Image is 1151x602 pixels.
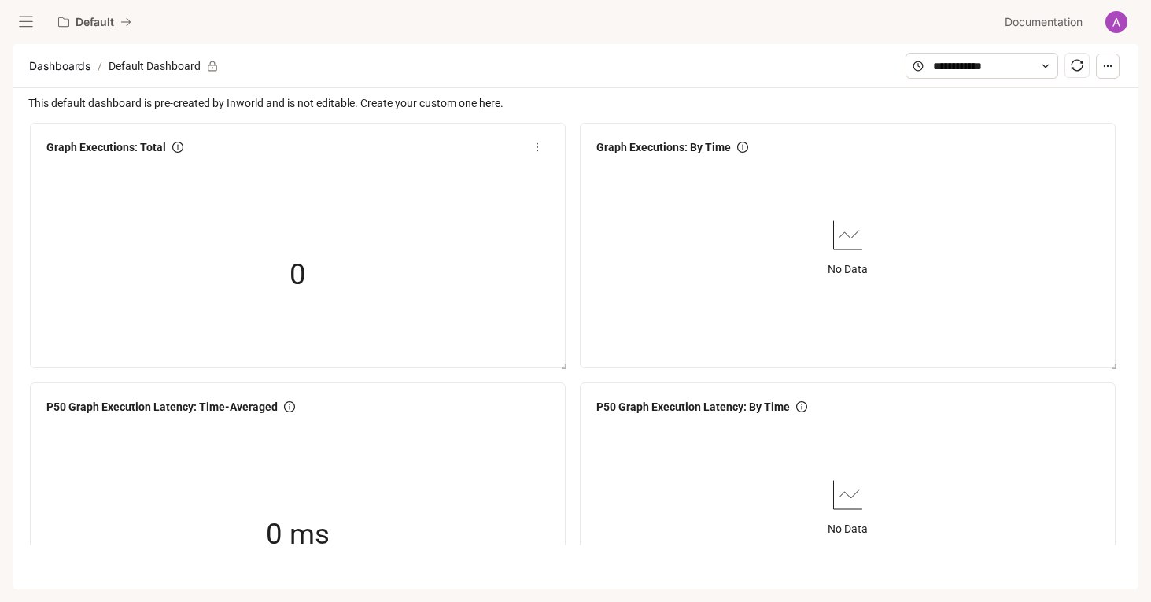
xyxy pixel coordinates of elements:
span: This default dashboard is pre-created by Inworld and is not editable. Create your custom one . [28,94,1126,112]
span: Graph Executions: By Time [596,138,731,156]
p: Default [76,16,114,29]
span: sync [1071,59,1083,72]
span: Documentation [1005,13,1083,32]
article: Default Dashboard [105,51,204,81]
span: info-circle [796,401,807,412]
span: more [526,135,549,159]
a: Documentation [998,6,1094,38]
span: P50 Graph Execution Latency: Time-Averaged [46,398,278,415]
button: open drawer [12,8,40,36]
button: All workspaces [51,6,138,38]
span: P50 Graph Execution Latency: By Time [596,398,790,415]
span: info-circle [172,142,183,153]
span: info-circle [737,142,748,153]
span: info-circle [284,401,295,412]
article: No Data [828,520,868,537]
span: 0 ms [266,512,330,556]
span: / [98,57,102,75]
img: User avatar [1105,11,1127,33]
button: User avatar [1101,6,1132,38]
button: Dashboards [25,57,94,76]
article: No Data [828,260,868,278]
span: Graph Executions: Total [46,138,166,156]
span: Dashboards [29,57,90,76]
a: here [479,97,500,109]
span: 0 [290,252,306,297]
